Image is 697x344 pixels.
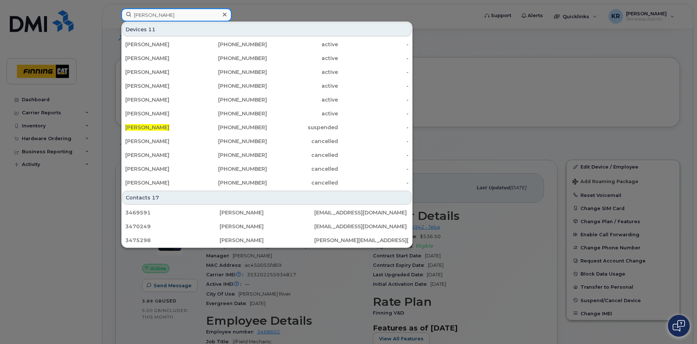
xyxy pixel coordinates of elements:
[220,223,314,230] div: [PERSON_NAME]
[125,138,196,145] div: [PERSON_NAME]
[338,68,409,76] div: -
[196,124,267,131] div: [PHONE_NUMBER]
[196,138,267,145] div: [PHONE_NUMBER]
[314,223,409,230] div: [EMAIL_ADDRESS][DOMAIN_NAME]
[125,96,196,103] div: [PERSON_NAME]
[338,110,409,117] div: -
[196,96,267,103] div: [PHONE_NUMBER]
[125,82,196,90] div: [PERSON_NAME]
[338,179,409,186] div: -
[122,107,411,120] a: [PERSON_NAME][PHONE_NUMBER]active-
[267,82,338,90] div: active
[267,41,338,48] div: active
[267,151,338,159] div: cancelled
[122,162,411,175] a: [PERSON_NAME][PHONE_NUMBER]cancelled-
[122,135,411,148] a: [PERSON_NAME][PHONE_NUMBER]cancelled-
[152,194,159,201] span: 17
[125,110,196,117] div: [PERSON_NAME]
[267,124,338,131] div: suspended
[338,96,409,103] div: -
[122,220,411,233] a: 3470249[PERSON_NAME][EMAIL_ADDRESS][DOMAIN_NAME]
[122,206,411,219] a: 3469591[PERSON_NAME][EMAIL_ADDRESS][DOMAIN_NAME]
[220,209,314,216] div: [PERSON_NAME]
[267,179,338,186] div: cancelled
[122,176,411,189] a: [PERSON_NAME][PHONE_NUMBER]cancelled-
[122,23,411,36] div: Devices
[267,68,338,76] div: active
[196,151,267,159] div: [PHONE_NUMBER]
[196,165,267,173] div: [PHONE_NUMBER]
[122,38,411,51] a: [PERSON_NAME][PHONE_NUMBER]active-
[267,96,338,103] div: active
[338,151,409,159] div: -
[122,121,411,134] a: [PERSON_NAME][PHONE_NUMBER]suspended-
[125,223,220,230] div: 3470249
[122,66,411,79] a: [PERSON_NAME][PHONE_NUMBER]active-
[122,191,411,205] div: Contacts
[196,41,267,48] div: [PHONE_NUMBER]
[338,124,409,131] div: -
[338,138,409,145] div: -
[125,41,196,48] div: [PERSON_NAME]
[125,179,196,186] div: [PERSON_NAME]
[125,124,169,131] span: [PERSON_NAME]
[122,52,411,65] a: [PERSON_NAME][PHONE_NUMBER]active-
[338,165,409,173] div: -
[125,165,196,173] div: [PERSON_NAME]
[196,82,267,90] div: [PHONE_NUMBER]
[125,68,196,76] div: [PERSON_NAME]
[338,82,409,90] div: -
[267,55,338,62] div: active
[148,26,155,33] span: 11
[673,320,685,332] img: Open chat
[125,55,196,62] div: [PERSON_NAME]
[267,110,338,117] div: active
[122,234,411,247] a: 3475298[PERSON_NAME][PERSON_NAME][EMAIL_ADDRESS][PERSON_NAME][DOMAIN_NAME]
[220,237,314,244] div: [PERSON_NAME]
[314,209,409,216] div: [EMAIL_ADDRESS][DOMAIN_NAME]
[196,55,267,62] div: [PHONE_NUMBER]
[125,151,196,159] div: [PERSON_NAME]
[196,110,267,117] div: [PHONE_NUMBER]
[267,165,338,173] div: cancelled
[196,68,267,76] div: [PHONE_NUMBER]
[121,8,232,21] input: Find something...
[338,55,409,62] div: -
[125,209,220,216] div: 3469591
[338,41,409,48] div: -
[122,149,411,162] a: [PERSON_NAME][PHONE_NUMBER]cancelled-
[267,138,338,145] div: cancelled
[122,79,411,92] a: [PERSON_NAME][PHONE_NUMBER]active-
[196,179,267,186] div: [PHONE_NUMBER]
[314,237,409,244] div: [PERSON_NAME][EMAIL_ADDRESS][PERSON_NAME][DOMAIN_NAME]
[125,237,220,244] div: 3475298
[122,93,411,106] a: [PERSON_NAME][PHONE_NUMBER]active-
